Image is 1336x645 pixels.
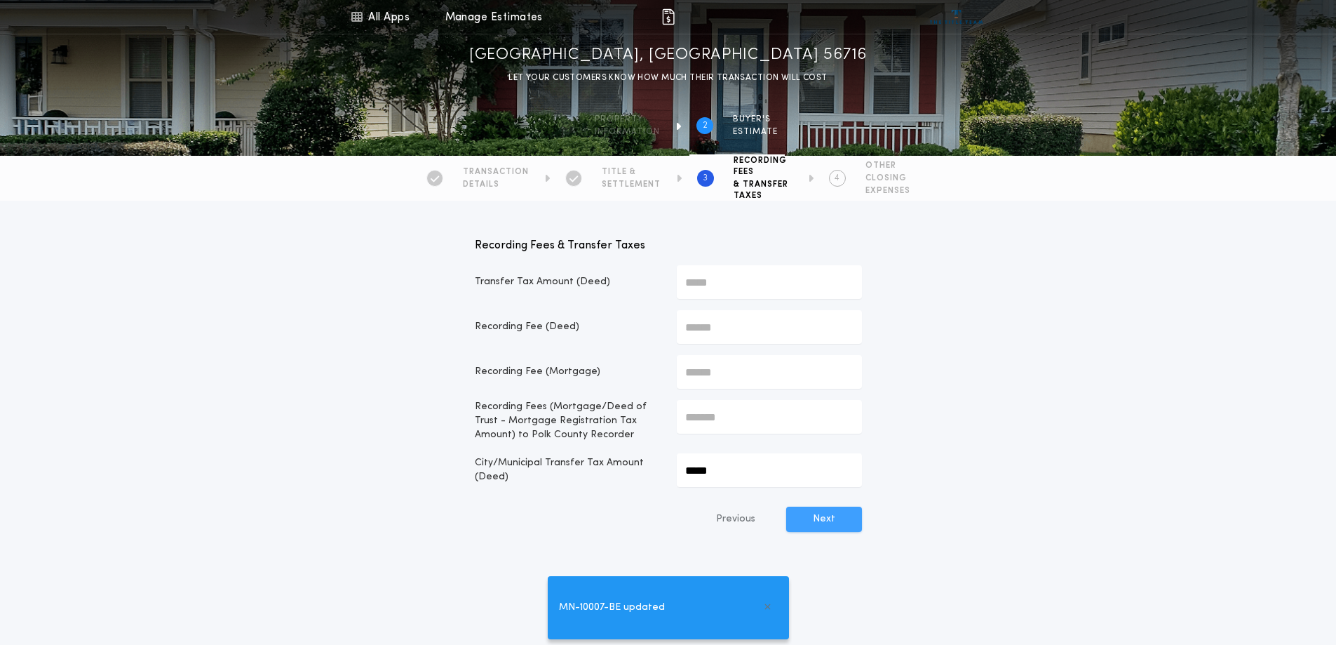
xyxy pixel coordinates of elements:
p: City/Municipal Transfer Tax Amount (Deed) [475,456,660,484]
p: Transfer Tax Amount (Deed) [475,275,660,289]
p: Recording Fees (Mortgage/Deed of Trust - Mortgage Registration Tax Amount) to Polk County Recorder [475,400,660,442]
button: Previous [688,507,783,532]
span: TRANSACTION [463,166,529,178]
p: Recording Fee (Mortgage) [475,365,660,379]
span: ESTIMATE [733,126,778,138]
span: CLOSING [865,173,910,184]
img: img [660,8,677,25]
span: TITLE & [602,166,661,178]
span: information [595,126,660,138]
span: & TRANSFER TAXES [734,179,792,201]
h2: 3 [703,173,708,184]
span: DETAILS [463,179,529,190]
span: MN-10007-BE updated [559,600,665,616]
h1: [GEOGRAPHIC_DATA], [GEOGRAPHIC_DATA] 56716 [469,44,867,67]
span: EXPENSES [865,185,910,197]
h2: 4 [835,173,839,184]
span: OTHER [865,160,910,171]
p: Recording Fees & Transfer Taxes [475,237,862,254]
h2: 2 [703,120,708,131]
span: SETTLEMENT [602,179,661,190]
span: Property [595,114,660,125]
p: Recording Fee (Deed) [475,320,660,334]
img: vs-icon [930,10,983,24]
button: Next [786,507,862,532]
p: LET YOUR CUSTOMERS KNOW HOW MUCH THEIR TRANSACTION WILL COST [508,71,827,85]
span: BUYER'S [733,114,778,125]
span: RECORDING FEES [734,155,792,178]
